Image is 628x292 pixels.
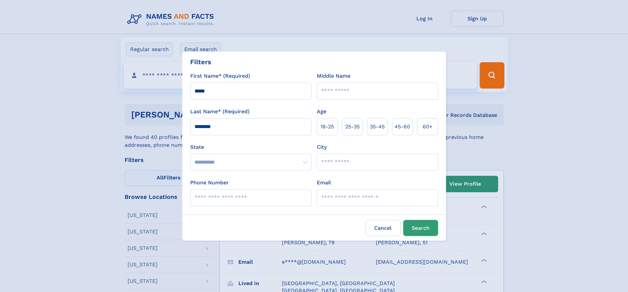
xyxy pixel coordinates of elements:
span: 45‑60 [395,123,410,131]
span: 25‑35 [345,123,360,131]
label: State [190,143,312,151]
span: 60+ [423,123,433,131]
span: 18‑25 [320,123,334,131]
label: Age [317,108,326,116]
label: Last Name* (Required) [190,108,250,116]
label: Email [317,179,331,187]
label: City [317,143,327,151]
label: Phone Number [190,179,229,187]
label: First Name* (Required) [190,72,250,80]
label: Middle Name [317,72,350,80]
button: Search [403,220,438,236]
span: 35‑45 [370,123,385,131]
label: Cancel [366,220,401,236]
div: Filters [190,57,211,67]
